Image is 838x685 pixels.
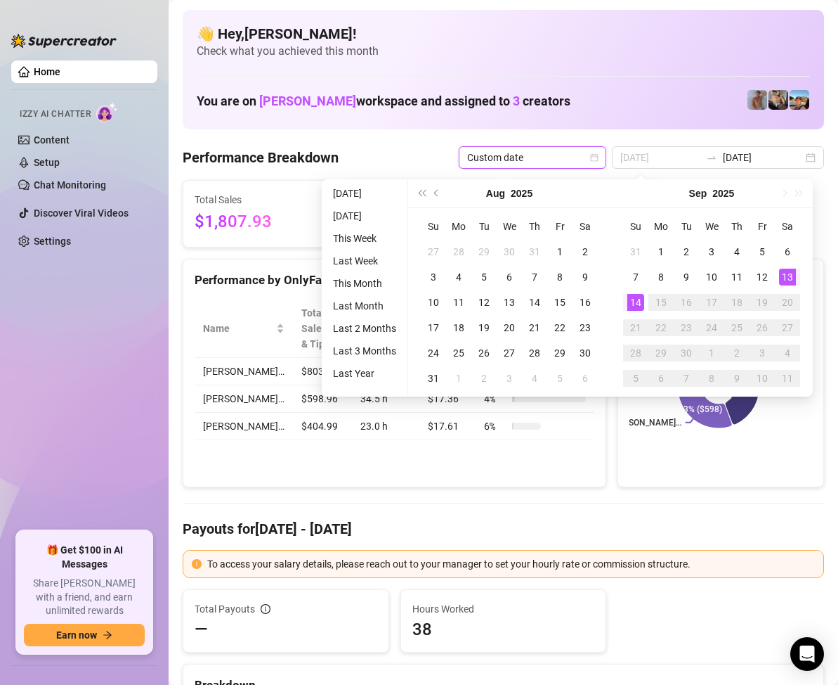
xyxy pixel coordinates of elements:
[779,345,796,361] div: 4
[703,243,720,260] div: 3
[34,134,70,146] a: Content
[724,366,749,391] td: 2025-10-09
[34,207,129,219] a: Discover Viral Videos
[699,315,724,340] td: 2025-09-24
[421,264,446,290] td: 2025-08-03
[425,243,442,260] div: 27
[197,44,810,59] span: Check what you achieved this month
[572,315,598,340] td: 2025-08-23
[699,290,724,315] td: 2025-09-17
[501,269,518,286] div: 6
[486,179,505,207] button: Choose a month
[261,604,270,614] span: info-circle
[476,294,492,311] div: 12
[754,370,771,387] div: 10
[577,294,594,311] div: 16
[577,370,594,387] div: 6
[648,340,674,366] td: 2025-09-29
[775,264,800,290] td: 2025-09-13
[497,239,522,264] td: 2025-07-30
[577,345,594,361] div: 30
[497,315,522,340] td: 2025-08-20
[706,152,717,163] span: swap-right
[551,319,568,336] div: 22
[11,34,117,48] img: logo-BBDzfeDw.svg
[627,345,644,361] div: 28
[526,269,543,286] div: 7
[648,214,674,239] th: Mo
[623,239,648,264] td: 2025-08-31
[327,275,402,292] li: This Month
[425,345,442,361] div: 24
[627,319,644,336] div: 21
[779,370,796,387] div: 11
[678,269,695,286] div: 9
[293,358,352,385] td: $803.98
[754,269,771,286] div: 12
[724,340,749,366] td: 2025-10-02
[522,239,547,264] td: 2025-07-31
[195,209,322,236] span: $1,807.93
[501,243,518,260] div: 30
[327,207,402,224] li: [DATE]
[577,319,594,336] div: 23
[749,315,775,340] td: 2025-09-26
[547,340,572,366] td: 2025-08-29
[513,94,520,108] span: 3
[511,179,532,207] button: Choose a year
[421,214,446,239] th: Su
[653,370,669,387] div: 6
[653,243,669,260] div: 1
[471,239,497,264] td: 2025-07-29
[703,345,720,361] div: 1
[301,305,332,352] span: Total Sales & Tips
[446,315,471,340] td: 2025-08-18
[699,366,724,391] td: 2025-10-08
[293,413,352,440] td: $404.99
[450,243,467,260] div: 28
[551,294,568,311] div: 15
[446,366,471,391] td: 2025-09-01
[653,345,669,361] div: 29
[327,252,402,269] li: Last Week
[627,294,644,311] div: 14
[327,320,402,337] li: Last 2 Months
[678,370,695,387] div: 7
[327,342,402,359] li: Last 3 Months
[779,319,796,336] div: 27
[446,214,471,239] th: Mo
[775,239,800,264] td: 2025-09-06
[327,297,402,314] li: Last Month
[775,214,800,239] th: Sa
[749,214,775,239] th: Fr
[728,345,745,361] div: 2
[421,340,446,366] td: 2025-08-24
[421,315,446,340] td: 2025-08-17
[674,366,699,391] td: 2025-10-07
[572,264,598,290] td: 2025-08-09
[653,294,669,311] div: 15
[775,366,800,391] td: 2025-10-11
[712,179,734,207] button: Choose a year
[703,269,720,286] div: 10
[195,271,594,290] div: Performance by OnlyFans Creator
[497,264,522,290] td: 2025-08-06
[749,290,775,315] td: 2025-09-19
[577,243,594,260] div: 2
[476,269,492,286] div: 5
[207,556,815,572] div: To access your salary details, please reach out to your manager to set your hourly rate or commis...
[551,345,568,361] div: 29
[497,290,522,315] td: 2025-08-13
[623,366,648,391] td: 2025-10-05
[471,366,497,391] td: 2025-09-02
[678,294,695,311] div: 16
[754,243,771,260] div: 5
[699,239,724,264] td: 2025-09-03
[183,148,339,167] h4: Performance Breakdown
[728,319,745,336] div: 25
[627,269,644,286] div: 7
[678,243,695,260] div: 2
[497,214,522,239] th: We
[522,290,547,315] td: 2025-08-14
[623,315,648,340] td: 2025-09-21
